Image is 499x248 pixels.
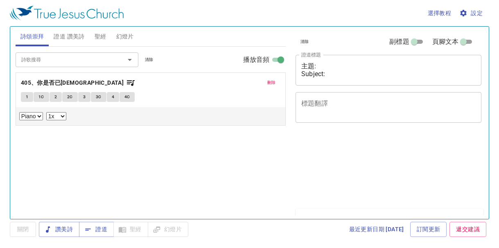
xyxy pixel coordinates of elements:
[267,79,276,86] span: 刪除
[145,56,154,63] span: 清除
[456,224,480,234] span: 遞交建議
[349,224,404,234] span: 最近更新日期 [DATE]
[262,78,281,88] button: 刪除
[410,222,447,237] a: 訂閱更新
[21,92,33,102] button: 1
[67,93,73,101] span: 2C
[124,54,135,65] button: Open
[10,6,124,20] img: True Jesus Church
[19,112,43,120] select: Select Track
[116,32,134,42] span: 幻燈片
[300,38,309,45] span: 清除
[301,62,476,78] textarea: 主題: Subject:
[346,222,407,237] a: 最近更新日期 [DATE]
[54,93,57,101] span: 2
[34,92,49,102] button: 1C
[21,78,124,88] b: 405、你是否已[DEMOGRAPHIC_DATA]
[296,37,314,47] button: 清除
[458,6,486,21] button: 設定
[38,93,44,101] span: 1C
[428,8,452,18] span: 選擇教程
[46,112,66,120] select: Playback Rate
[112,93,114,101] span: 4
[95,32,106,42] span: 聖經
[140,55,158,65] button: 清除
[292,131,445,206] iframe: from-child
[424,6,455,21] button: 選擇教程
[86,224,107,234] span: 證道
[96,93,102,101] span: 3C
[296,209,483,236] div: 所有證道(3)清除加入至＂所有證道＂
[54,32,84,42] span: 證道 讚美詩
[389,37,409,47] span: 副標題
[417,224,440,234] span: 訂閱更新
[21,78,135,88] button: 405、你是否已[DEMOGRAPHIC_DATA]
[78,92,90,102] button: 3
[20,32,44,42] span: 詩頌崇拜
[461,8,483,18] span: 設定
[120,92,135,102] button: 4C
[26,93,28,101] span: 1
[83,93,86,101] span: 3
[62,92,78,102] button: 2C
[39,222,79,237] button: 讚美詩
[449,222,486,237] a: 遞交建議
[432,37,459,47] span: 頁腳文本
[45,224,73,234] span: 讚美詩
[107,92,119,102] button: 4
[79,222,114,237] button: 證道
[91,92,106,102] button: 3C
[50,92,62,102] button: 2
[243,55,270,65] span: 播放音頻
[124,93,130,101] span: 4C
